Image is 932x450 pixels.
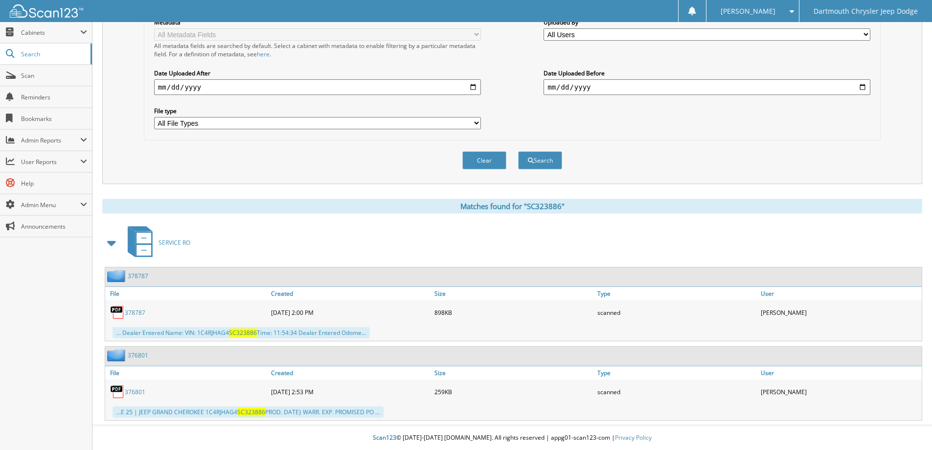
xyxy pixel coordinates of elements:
span: Admin Reports [21,136,80,144]
input: start [154,79,481,95]
span: User Reports [21,158,80,166]
a: File [105,366,269,379]
span: Announcements [21,222,87,231]
span: Reminders [21,93,87,101]
button: Clear [462,151,506,169]
label: File type [154,107,481,115]
span: SC323886 [229,329,257,337]
span: Search [21,50,86,58]
button: Search [518,151,562,169]
a: Type [595,287,758,300]
a: Size [432,287,595,300]
iframe: Chat Widget [883,403,932,450]
input: end [544,79,870,95]
span: Help [21,179,87,188]
a: 378787 [125,308,145,317]
div: [PERSON_NAME] [758,382,922,402]
span: Scan123 [373,433,396,442]
label: Metadata [154,18,481,26]
a: Type [595,366,758,379]
div: 259KB [432,382,595,402]
div: [PERSON_NAME] [758,303,922,322]
div: scanned [595,303,758,322]
img: scan123-logo-white.svg [10,4,83,18]
label: Date Uploaded After [154,69,481,77]
label: Uploaded By [544,18,870,26]
div: ...E 25 | JEEP GRAND CHEROKEE 1C4RJHAG4 PROD. DATE} WARR. EXP. PROMISED PO ... [113,406,384,418]
a: here [257,50,270,58]
a: Privacy Policy [615,433,652,442]
a: Created [269,366,432,379]
a: Created [269,287,432,300]
div: [DATE] 2:53 PM [269,382,432,402]
a: File [105,287,269,300]
a: 378787 [128,272,148,280]
div: 898KB [432,303,595,322]
span: SC323886 [237,408,265,416]
div: All metadata fields are searched by default. Select a cabinet with metadata to enable filtering b... [154,42,481,58]
span: Bookmarks [21,115,87,123]
a: Size [432,366,595,379]
span: Admin Menu [21,201,80,209]
span: Scan [21,71,87,80]
span: SERVICE RO [159,238,190,247]
label: Date Uploaded Before [544,69,870,77]
img: PDF.png [110,384,125,399]
div: © [DATE]-[DATE] [DOMAIN_NAME]. All rights reserved | appg01-scan123-com | [92,426,932,450]
a: 376801 [125,388,145,396]
span: [PERSON_NAME] [721,8,775,14]
img: folder2.png [107,349,128,361]
img: folder2.png [107,270,128,282]
span: Cabinets [21,28,80,37]
a: 376801 [128,351,148,359]
div: Matches found for "SC323886" [102,199,922,213]
a: User [758,287,922,300]
div: ... Dealer Entered Name: VIN: 1C4RJHAG4 Time: 11:54:34 Dealer Entered Odome... [113,327,370,338]
div: [DATE] 2:00 PM [269,303,432,322]
a: SERVICE RO [122,223,190,262]
span: Dartmouth Chrysler Jeep Dodge [814,8,918,14]
div: scanned [595,382,758,402]
a: User [758,366,922,379]
img: PDF.png [110,305,125,320]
